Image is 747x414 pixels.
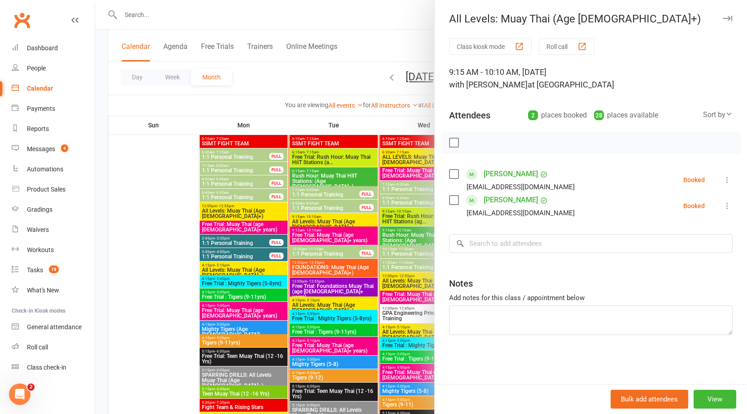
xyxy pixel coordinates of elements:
[27,266,43,274] div: Tasks
[449,109,490,122] div: Attendees
[683,203,705,209] div: Booked
[27,246,54,253] div: Workouts
[12,317,95,337] a: General attendance kiosk mode
[49,266,59,273] span: 78
[27,344,48,351] div: Roll call
[27,125,49,132] div: Reports
[27,206,52,213] div: Gradings
[449,66,733,91] div: 9:15 AM - 10:10 AM, [DATE]
[27,44,58,52] div: Dashboard
[27,85,53,92] div: Calendar
[449,277,473,290] div: Notes
[12,179,95,200] a: Product Sales
[435,13,747,25] div: All Levels: Muay Thai (Age [DEMOGRAPHIC_DATA]+)
[61,144,68,152] span: 4
[528,80,614,89] span: at [GEOGRAPHIC_DATA]
[12,119,95,139] a: Reports
[27,226,49,233] div: Waivers
[12,280,95,301] a: What's New
[449,292,733,303] div: Add notes for this class / appointment below
[12,58,95,78] a: People
[27,287,59,294] div: What's New
[12,38,95,58] a: Dashboard
[12,357,95,378] a: Class kiosk mode
[484,167,538,181] a: [PERSON_NAME]
[27,364,66,371] div: Class check-in
[611,390,688,409] button: Bulk add attendees
[703,109,733,121] div: Sort by
[594,109,658,122] div: places available
[12,220,95,240] a: Waivers
[12,139,95,159] a: Messages 4
[539,38,594,55] button: Roll call
[528,110,538,120] div: 2
[12,337,95,357] a: Roll call
[27,383,35,391] span: 2
[694,390,736,409] button: View
[12,200,95,220] a: Gradings
[449,234,733,253] input: Search to add attendees
[683,177,705,183] div: Booked
[27,166,63,173] div: Automations
[12,159,95,179] a: Automations
[484,193,538,207] a: [PERSON_NAME]
[449,80,528,89] span: with [PERSON_NAME]
[467,181,575,193] div: [EMAIL_ADDRESS][DOMAIN_NAME]
[12,78,95,99] a: Calendar
[27,186,66,193] div: Product Sales
[11,9,33,31] a: Clubworx
[449,38,532,55] button: Class kiosk mode
[594,110,604,120] div: 28
[467,207,575,219] div: [EMAIL_ADDRESS][DOMAIN_NAME]
[27,323,82,331] div: General attendance
[27,145,55,153] div: Messages
[27,105,55,112] div: Payments
[12,260,95,280] a: Tasks 78
[27,65,46,72] div: People
[12,99,95,119] a: Payments
[528,109,587,122] div: places booked
[9,383,31,405] iframe: Intercom live chat
[12,240,95,260] a: Workouts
